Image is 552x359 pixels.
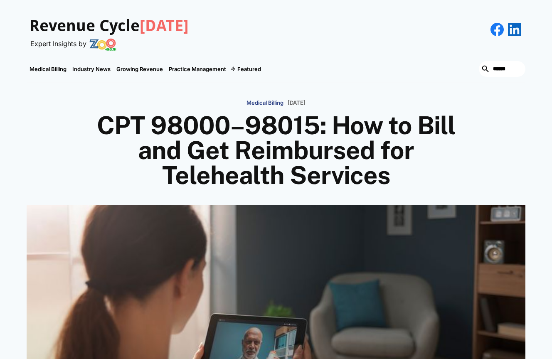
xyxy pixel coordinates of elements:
[140,17,189,35] span: [DATE]
[27,8,189,51] a: Revenue Cycle[DATE]Expert Insights by
[69,55,113,83] a: Industry News
[30,40,86,48] div: Expert Insights by
[288,100,306,106] p: [DATE]
[237,66,261,72] div: Featured
[246,100,283,106] p: Medical Billing
[246,96,283,109] a: Medical Billing
[27,55,69,83] a: Medical Billing
[30,17,189,36] h3: Revenue Cycle
[76,113,476,188] h1: CPT 98000–98015: How to Bill and Get Reimbursed for Telehealth Services
[166,55,229,83] a: Practice Management
[113,55,166,83] a: Growing Revenue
